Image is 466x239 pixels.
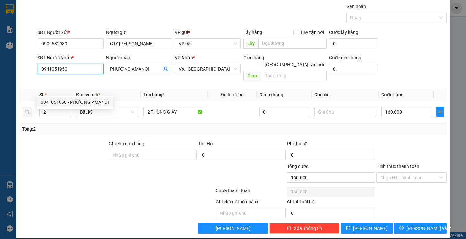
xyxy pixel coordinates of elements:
span: SL [39,92,45,97]
label: Ghi chú đơn hàng [109,141,144,146]
span: Giao [243,71,261,81]
span: Tên hàng [143,92,164,97]
span: Bất kỳ [80,107,134,117]
input: Cước giao hàng [329,64,378,74]
span: Lấy tận nơi [298,29,327,36]
input: Dọc đường [261,71,327,81]
label: Cước giao hàng [329,55,361,60]
b: An Anh Limousine [8,42,36,72]
span: Đơn vị tính [76,92,100,97]
span: VP Nhận [175,55,193,60]
span: [GEOGRAPHIC_DATA] tận nơi [262,61,327,68]
div: Phí thu hộ [287,140,375,150]
b: Biên nhận gởi hàng hóa [42,9,62,62]
button: plus [436,107,444,117]
div: Chi phí nội bộ [287,198,375,208]
th: Ghi chú [312,89,379,101]
input: Cước lấy hàng [329,38,378,49]
span: [PERSON_NAME] [353,225,388,232]
button: [PERSON_NAME] [198,223,268,234]
span: delete [287,226,291,231]
span: Tổng cước [287,164,308,169]
div: Người nhận [106,54,172,61]
div: VP gửi [175,29,241,36]
span: Định lượng [221,92,244,97]
div: 0941051950 - PHƯỢNG AMANOI [41,99,109,106]
input: Ghi chú đơn hàng [109,150,197,160]
span: Xóa Thông tin [294,225,322,232]
button: delete [22,107,32,117]
div: Ghi chú nội bộ nhà xe [216,198,286,208]
span: Lấy hàng [243,30,262,35]
span: VP 95 [179,39,237,49]
label: Cước lấy hàng [329,30,358,35]
input: Ghi Chú [314,107,376,117]
span: Thu Hộ [198,141,213,146]
div: Chưa thanh toán [215,187,287,198]
span: printer [399,226,404,231]
div: SĐT Người Nhận [38,54,104,61]
input: 0 [259,107,309,117]
div: Tổng: 2 [22,125,180,133]
span: Giá trị hàng [259,92,283,97]
input: Dọc đường [258,38,327,49]
input: Nhập ghi chú [216,208,286,218]
div: Người gửi [106,29,172,36]
span: [PERSON_NAME] [216,225,250,232]
span: [PERSON_NAME] và In [406,225,452,232]
span: Vp. Phan Rang [179,64,237,74]
button: save[PERSON_NAME] [341,223,393,234]
span: plus [437,109,444,114]
button: printer[PERSON_NAME] và In [394,223,446,234]
span: save [346,226,350,231]
div: 0941051950 - PHƯỢNG AMANOI [37,97,113,107]
span: user-add [163,66,168,71]
div: SĐT Người Gửi [38,29,104,36]
span: Lấy [243,38,258,49]
label: Hình thức thanh toán [376,164,419,169]
span: Giao hàng [243,55,264,60]
span: Cước hàng [381,92,404,97]
button: deleteXóa Thông tin [269,223,339,234]
input: VD: Bàn, Ghế [143,107,205,117]
label: Gán nhãn [346,4,366,9]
